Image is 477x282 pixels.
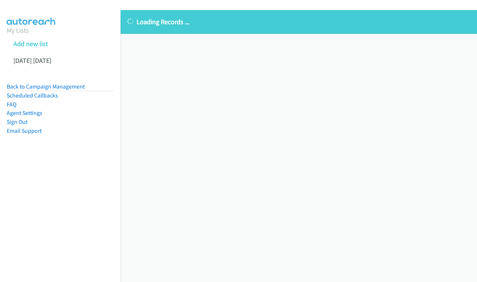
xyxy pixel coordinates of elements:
a: [DATE] [DATE] [13,56,51,65]
p: Loading Records ... [127,17,470,27]
a: Back to Campaign Management [7,83,85,90]
a: Sign Out [7,118,28,125]
a: FAQ [7,101,16,108]
a: Scheduled Callbacks [7,92,58,99]
a: My Lists [7,26,29,35]
a: Agent Settings [7,109,42,116]
a: Add new list [13,39,48,48]
a: Email Support [7,127,42,134]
